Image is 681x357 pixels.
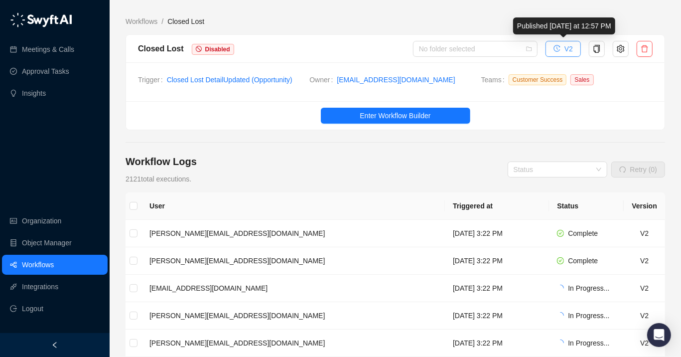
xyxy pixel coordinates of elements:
[624,302,665,330] td: V2
[641,45,649,53] span: delete
[624,247,665,275] td: V2
[624,330,665,357] td: V2
[167,76,292,84] a: Closed Lost DetailUpdated (Opportunity)
[611,162,665,178] button: Retry (0)
[445,220,549,247] td: [DATE] 3:22 PM
[22,211,61,231] a: Organization
[10,305,17,312] span: logout
[138,74,167,85] span: Trigger
[337,74,455,85] a: [EMAIL_ADDRESS][DOMAIN_NAME]
[526,46,532,52] span: folder
[22,299,43,319] span: Logout
[167,17,204,25] span: Closed Lost
[568,339,609,347] span: In Progress...
[568,229,598,237] span: Complete
[568,257,598,265] span: Complete
[624,220,665,247] td: V2
[141,302,445,330] td: [PERSON_NAME][EMAIL_ADDRESS][DOMAIN_NAME]
[196,46,202,52] span: stop
[22,83,46,103] a: Insights
[557,340,564,347] span: loading
[141,192,445,220] th: User
[568,284,609,292] span: In Progress...
[141,220,445,247] td: [PERSON_NAME][EMAIL_ADDRESS][DOMAIN_NAME]
[22,255,54,275] a: Workflows
[549,192,624,220] th: Status
[509,74,567,85] span: Customer Success
[126,155,197,169] h4: Workflow Logs
[553,45,560,52] span: history
[22,39,74,59] a: Meetings & Calls
[557,230,564,237] span: check-circle
[445,247,549,275] td: [DATE] 3:22 PM
[568,312,609,320] span: In Progress...
[51,342,58,349] span: left
[557,285,564,292] span: loading
[141,275,445,302] td: [EMAIL_ADDRESS][DOMAIN_NAME]
[141,330,445,357] td: [PERSON_NAME][EMAIL_ADDRESS][DOMAIN_NAME]
[545,41,581,57] button: V2
[445,275,549,302] td: [DATE] 3:22 PM
[321,108,470,124] button: Enter Workflow Builder
[513,17,615,34] div: Published [DATE] at 12:57 PM
[617,45,625,53] span: setting
[564,43,573,54] span: V2
[624,275,665,302] td: V2
[557,312,564,319] span: loading
[22,61,69,81] a: Approval Tasks
[445,302,549,330] td: [DATE] 3:22 PM
[360,110,430,121] span: Enter Workflow Builder
[647,323,671,347] div: Open Intercom Messenger
[10,12,72,27] img: logo-05li4sbe.png
[141,247,445,275] td: [PERSON_NAME][EMAIL_ADDRESS][DOMAIN_NAME]
[126,108,665,124] a: Enter Workflow Builder
[570,74,593,85] span: Sales
[138,42,184,55] div: Closed Lost
[309,74,337,85] span: Owner
[445,330,549,357] td: [DATE] 3:22 PM
[161,16,163,27] li: /
[593,45,601,53] span: copy
[481,74,509,89] span: Teams
[126,175,191,183] span: 2121 total executions.
[124,16,159,27] a: Workflows
[205,46,230,53] span: Disabled
[557,257,564,264] span: check-circle
[624,192,665,220] th: Version
[445,192,549,220] th: Triggered at
[22,233,72,253] a: Object Manager
[22,277,58,297] a: Integrations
